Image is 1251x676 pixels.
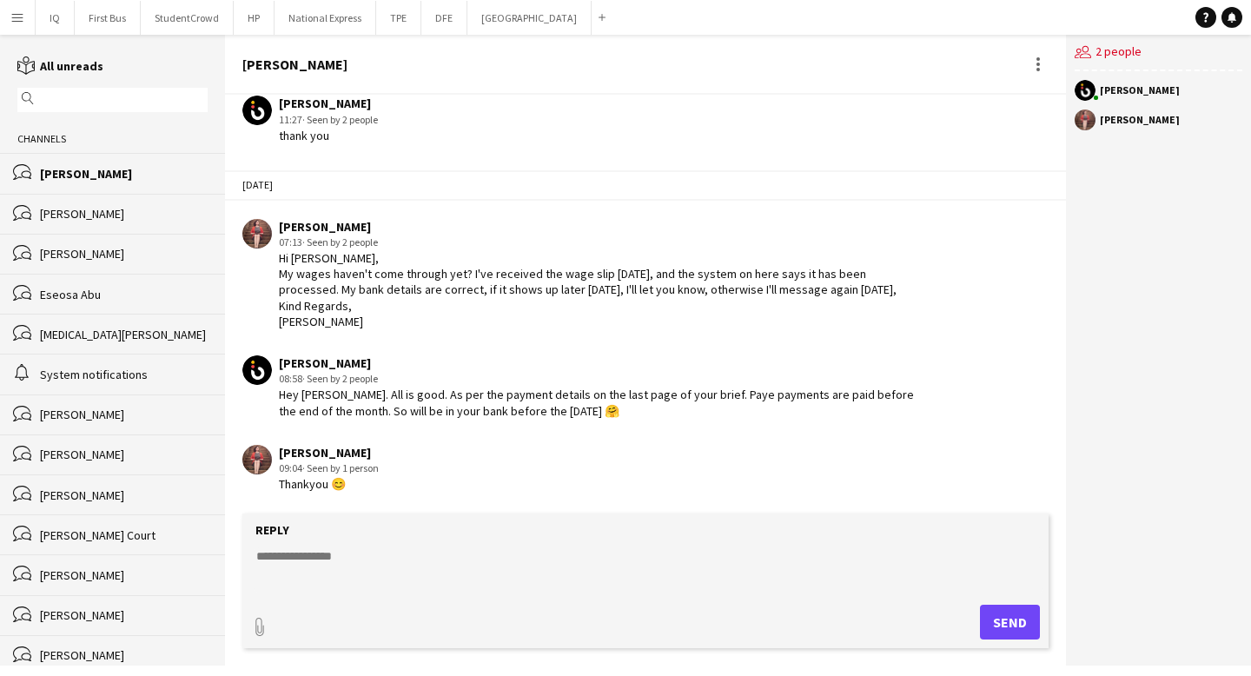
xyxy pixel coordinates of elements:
span: · Seen by 2 people [302,372,378,385]
div: [PERSON_NAME] [279,445,379,461]
div: [DATE] [225,170,1066,200]
div: Eseosa Abu [40,287,208,302]
span: · Seen by 2 people [302,113,378,126]
div: Hey [PERSON_NAME]. All is good. As per the payment details on the last page of your brief. Paye p... [279,387,916,418]
div: [PERSON_NAME] [40,206,208,222]
div: 2 people [1075,35,1242,71]
button: Send [980,605,1040,640]
button: National Express [275,1,376,35]
div: [MEDICAL_DATA][PERSON_NAME] [40,327,208,342]
div: Thankyou 😊 [279,476,379,492]
div: [PERSON_NAME] [279,355,916,371]
div: [PERSON_NAME] [242,56,347,72]
div: [PERSON_NAME] [40,567,208,583]
div: [PERSON_NAME] [40,607,208,623]
div: System notifications [40,367,208,382]
div: 07:13 [279,235,916,250]
div: [PERSON_NAME] [279,96,378,111]
div: [PERSON_NAME] Court [40,527,208,543]
button: DFE [421,1,467,35]
span: · Seen by 1 person [302,461,379,474]
div: thank you [279,128,378,143]
div: [PERSON_NAME] [40,407,208,422]
div: [PERSON_NAME] [1100,85,1180,96]
button: StudentCrowd [141,1,234,35]
button: First Bus [75,1,141,35]
button: TPE [376,1,421,35]
a: All unreads [17,58,103,74]
button: HP [234,1,275,35]
div: 11:27 [279,112,378,128]
button: [GEOGRAPHIC_DATA] [467,1,592,35]
div: [PERSON_NAME] [279,219,916,235]
label: Reply [255,522,289,538]
div: [PERSON_NAME] [40,246,208,262]
div: [PERSON_NAME] [40,166,208,182]
div: [PERSON_NAME] [40,487,208,503]
div: Hi [PERSON_NAME], My wages haven't come through yet? I've received the wage slip [DATE], and the ... [279,250,916,329]
button: IQ [36,1,75,35]
div: 09:04 [279,461,379,476]
span: · Seen by 2 people [302,235,378,249]
div: [PERSON_NAME] [40,647,208,663]
div: [PERSON_NAME] [1100,115,1180,125]
div: [PERSON_NAME] [40,447,208,462]
div: 08:58 [279,371,916,387]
